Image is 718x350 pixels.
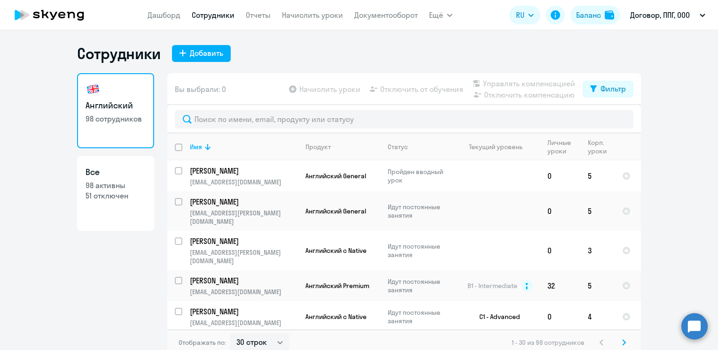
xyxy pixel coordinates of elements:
p: 98 активны [86,180,146,190]
span: Ещё [429,9,443,21]
button: Ещё [429,6,453,24]
a: [PERSON_NAME] [190,306,297,317]
span: Английский Premium [305,282,369,290]
span: Английский General [305,172,366,180]
div: Корп. уроки [588,138,614,155]
div: Личные уроки [547,138,580,155]
h1: Сотрудники [77,44,161,63]
td: 4 [580,301,615,332]
button: Балансbalance [570,6,620,24]
span: RU [516,9,524,21]
a: Дашборд [148,10,180,20]
span: 1 - 30 из 98 сотрудников [512,338,585,347]
td: 5 [580,191,615,231]
a: [PERSON_NAME] [190,275,297,286]
button: RU [509,6,540,24]
div: Добавить [190,47,223,59]
p: [EMAIL_ADDRESS][DOMAIN_NAME] [190,178,297,186]
p: [PERSON_NAME] [190,236,296,246]
p: Договор, ППГ, ООО [630,9,690,21]
a: Все98 активны51 отключен [77,156,154,231]
span: Английский с Native [305,312,367,321]
td: 32 [540,270,580,301]
p: [PERSON_NAME] [190,306,296,317]
div: Имя [190,143,202,151]
button: Добавить [172,45,231,62]
span: B1 - Intermediate [468,282,517,290]
td: 5 [580,270,615,301]
div: Текущий уровень [460,143,539,151]
p: [EMAIL_ADDRESS][DOMAIN_NAME] [190,319,297,327]
h3: Английский [86,99,146,112]
span: Английский General [305,207,366,215]
a: [PERSON_NAME] [190,166,297,176]
p: [EMAIL_ADDRESS][DOMAIN_NAME] [190,288,297,296]
div: Продукт [305,143,331,151]
a: Отчеты [246,10,271,20]
a: Сотрудники [192,10,234,20]
td: 3 [580,231,615,270]
p: 51 отключен [86,190,146,201]
span: Вы выбрали: 0 [175,84,226,95]
td: C1 - Advanced [453,301,540,332]
a: [PERSON_NAME] [190,236,297,246]
td: 0 [540,231,580,270]
td: 0 [540,301,580,332]
div: Баланс [576,9,601,21]
p: [PERSON_NAME] [190,275,296,286]
a: Английский98 сотрудников [77,73,154,148]
p: [EMAIL_ADDRESS][PERSON_NAME][DOMAIN_NAME] [190,209,297,226]
p: [EMAIL_ADDRESS][PERSON_NAME][DOMAIN_NAME] [190,248,297,265]
p: Идут постоянные занятия [388,277,452,294]
p: 98 сотрудников [86,114,146,124]
p: [PERSON_NAME] [190,166,296,176]
img: balance [605,10,614,20]
td: 0 [540,160,580,191]
input: Поиск по имени, email, продукту или статусу [175,110,633,129]
div: Текущий уровень [469,143,523,151]
td: 5 [580,160,615,191]
div: Статус [388,143,408,151]
div: Фильтр [601,83,626,94]
span: Отображать по: [179,338,226,347]
p: Идут постоянные занятия [388,242,452,259]
td: 0 [540,191,580,231]
h3: Все [86,166,146,178]
a: [PERSON_NAME] [190,197,297,207]
img: english [86,82,101,97]
a: Документооборот [354,10,418,20]
span: Английский с Native [305,246,367,255]
p: Идут постоянные занятия [388,308,452,325]
a: Начислить уроки [282,10,343,20]
p: Идут постоянные занятия [388,203,452,220]
p: [PERSON_NAME] [190,197,296,207]
div: Имя [190,143,297,151]
button: Фильтр [583,81,633,98]
p: Пройден вводный урок [388,167,452,184]
button: Договор, ППГ, ООО [625,4,710,26]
